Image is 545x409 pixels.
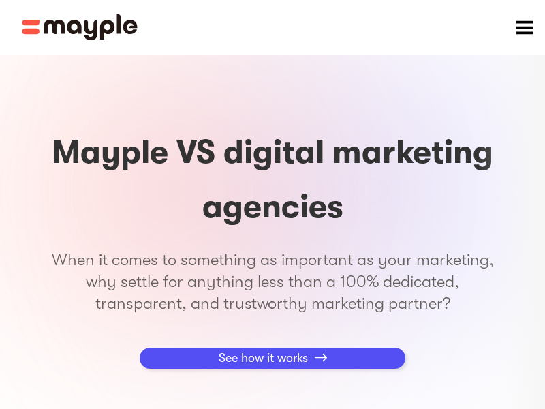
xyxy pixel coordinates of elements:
[219,351,308,366] div: See how it works
[45,125,500,234] h1: Mayple VS digital marketing agencies
[22,14,138,40] a: home
[504,7,545,48] div: menu
[22,14,138,40] img: Mayple logo
[140,348,405,369] a: See how it works
[45,249,500,314] p: When it comes to something as important as your marketing, why settle for anything less than a 10...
